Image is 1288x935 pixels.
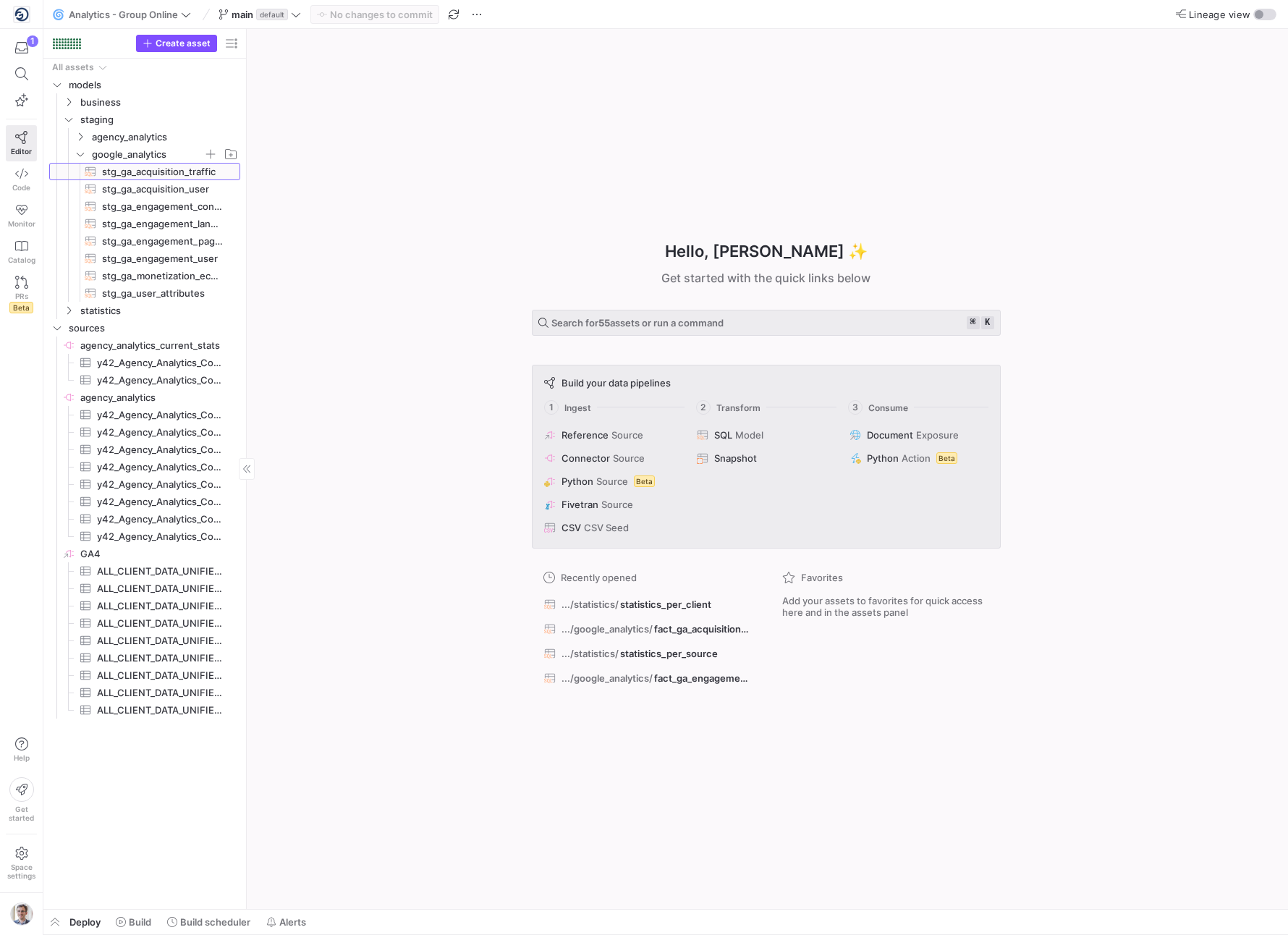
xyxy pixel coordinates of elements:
div: Press SPACE to select this row. [49,232,240,250]
div: Press SPACE to select this row. [49,145,240,163]
span: 🌀 [53,9,63,20]
span: y42_Agency_Analytics_Connect_main_keyword​​​​​​​​​ [97,372,224,389]
h1: Hello, [PERSON_NAME] ✨ [665,240,868,263]
span: Source [613,452,645,464]
div: Press SPACE to select this row. [49,614,240,632]
button: 🌀Analytics - Group Online [49,5,195,24]
a: stg_ga_engagement_landing_pages​​​​​​​​​​ [49,215,240,232]
span: ALL_CLIENT_DATA_UNIFIED_GA_ENGAGEMENT_USER_ALL_CLIENTS​​​​​​​​​ [97,650,224,667]
span: Deploy [69,916,101,928]
button: Alerts [260,910,313,934]
span: ALL_CLIENT_DATA_UNIFIED_GA_ENGAGEMENT_CONVERSIONS_ALL_CLIENTS​​​​​​​​​ [97,598,224,614]
button: ConnectorSource [541,449,685,467]
div: Press SPACE to select this row. [49,93,240,111]
a: ALL_CLIENT_DATA_UNIFIED_GA_USER_ATTRIBUTES_ALL_CLIENTS​​​​​​​​​ [49,701,240,719]
span: Beta [9,302,33,313]
div: Press SPACE to select this row. [49,528,240,545]
span: staging [80,111,238,128]
div: Press SPACE to select this row. [49,128,240,145]
span: .../google_analytics/ [562,672,653,684]
a: y42_Agency_Analytics_Connect_main_keyword_stat_2025​​​​​​​​​ [49,510,240,528]
div: Press SPACE to select this row. [49,649,240,667]
a: stg_ga_engagement_user​​​​​​​​​​ [49,250,240,267]
span: Source [611,429,643,441]
span: y42_Agency_Analytics_Connect_main_campaign​​​​​​​​​ [97,355,224,371]
span: Build your data pipelines [562,377,671,389]
button: FivetranSource [541,496,685,513]
div: Press SPACE to select this row. [49,76,240,93]
button: Snapshot [694,449,838,467]
a: stg_ga_user_attributes​​​​​​​​​​ [49,284,240,302]
button: PythonActionBeta [847,449,991,467]
span: Monitor [8,219,35,228]
span: default [256,9,288,20]
span: stg_ga_engagement_conversions​​​​​​​​​​ [102,198,224,215]
span: google_analytics [92,146,203,163]
div: Press SPACE to select this row. [49,545,240,562]
span: y42_Agency_Analytics_Connect_main_keyword_stat_2023​​​​​​​​​ [97,476,224,493]
a: ALL_CLIENT_DATA_UNIFIED_GA_ACQUISITION_TRAFFIC_ALL_CLIENTS​​​​​​​​​ [49,562,240,580]
span: statistics_per_source [620,648,718,659]
span: Favorites [801,572,843,583]
span: Space settings [7,863,35,880]
a: y42_Agency_Analytics_Connect_main_keyword_stat_2024​​​​​​​​​ [49,493,240,510]
span: agency_analytics [92,129,238,145]
button: Create asset [136,35,217,52]
div: Press SPACE to select this row. [49,597,240,614]
a: y42_Agency_Analytics_Connect_main_keyword_stat_2023​​​​​​​​​ [49,475,240,493]
div: All assets [52,62,94,72]
span: Alerts [279,916,306,928]
span: Analytics - Group Online [69,9,178,20]
span: Snapshot [714,452,757,464]
span: Search for assets or run a command [551,317,724,329]
a: ALL_CLIENT_DATA_UNIFIED_GA_ACQUISITION_USER_ALL_CLIENTS​​​​​​​​​ [49,580,240,597]
span: Action [902,452,931,464]
button: Search for55assets or run a command⌘k [532,310,1001,336]
button: .../statistics/statistics_per_source [541,644,753,663]
button: .../statistics/statistics_per_client [541,595,753,614]
button: DocumentExposure [847,426,991,444]
div: Press SPACE to select this row. [49,475,240,493]
span: Source [601,499,633,510]
a: Monitor [6,198,37,234]
button: Getstarted [6,771,37,828]
span: Recently opened [561,572,637,583]
a: ALL_CLIENT_DATA_UNIFIED_GA_ENGAGEMENT_LANDING_PAGES_ALL_CLIENTS​​​​​​​​​ [49,614,240,632]
span: CSV [562,522,581,533]
div: Press SPACE to select this row. [49,371,240,389]
span: ALL_CLIENT_DATA_UNIFIED_GA_ENGAGEMENT_LANDING_PAGES_ALL_CLIENTS​​​​​​​​​ [97,615,224,632]
span: PRs [15,292,28,300]
div: Press SPACE to select this row. [49,180,240,198]
span: y42_Agency_Analytics_Connect_main_keyword_stat_2020​​​​​​​​​ [97,424,224,441]
a: GA4​​​​​​​​ [49,545,240,562]
span: ALL_CLIENT_DATA_UNIFIED_GA_USER_ATTRIBUTES_ALL_CLIENTS​​​​​​​​​ [97,702,224,719]
button: CSVCSV Seed [541,519,685,536]
span: Connector [562,452,610,464]
span: Help [12,753,30,762]
div: Press SPACE to select this row. [49,389,240,406]
span: y42_Agency_Analytics_Connect_main_keyword_stat_2025​​​​​​​​​ [97,511,224,528]
span: Get started [9,805,34,822]
div: Press SPACE to select this row. [49,493,240,510]
span: ALL_CLIENT_DATA_UNIFIED_GA_ACQUISITION_USER_ALL_CLIENTS​​​​​​​​​ [97,580,224,597]
div: Press SPACE to select this row. [49,441,240,458]
a: stg_ga_engagement_pages​​​​​​​​​​ [49,232,240,250]
div: Press SPACE to select this row. [49,111,240,128]
span: stg_ga_acquisition_traffic​​​​​​​​​​ [102,164,224,180]
a: ALL_CLIENT_DATA_UNIFIED_GA_STATISTICS_ALL_CLIENTS​​​​​​​​​ [49,684,240,701]
span: stg_ga_engagement_landing_pages​​​​​​​​​​ [102,216,224,232]
span: ALL_CLIENT_DATA_UNIFIED_GA_MONETIZATION_ECOMMERCE_ALL_CLIENTS​​​​​​​​​ [97,667,224,684]
button: maindefault [215,5,305,24]
a: y42_Agency_Analytics_Connect_main_campaign​​​​​​​​​ [49,406,240,423]
span: Beta [634,475,655,487]
span: agency_analytics_current_stats​​​​​​​​ [80,337,238,354]
span: Model [735,429,763,441]
span: Beta [936,452,957,464]
img: https://storage.googleapis.com/y42-prod-data-exchange/images/yakPloC5i6AioCi4fIczWrDfRkcT4LKn1FCT... [14,7,29,22]
kbd: ⌘ [967,316,980,329]
a: agency_analytics​​​​​​​​ [49,389,240,406]
strong: 55 [598,317,610,329]
a: stg_ga_monetization_ecommerce​​​​​​​​​​ [49,267,240,284]
span: ALL_CLIENT_DATA_UNIFIED_GA_STATISTICS_ALL_CLIENTS​​​​​​​​​ [97,685,224,701]
div: Press SPACE to select this row. [49,458,240,475]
